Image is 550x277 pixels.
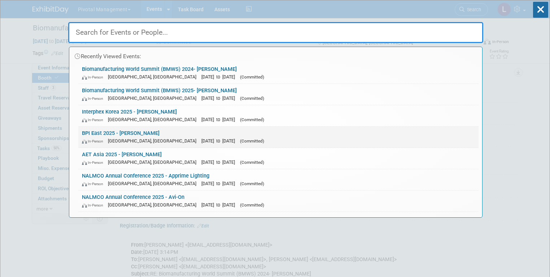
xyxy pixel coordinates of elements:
span: (Committed) [240,138,264,144]
a: AET Asia 2025 - [PERSON_NAME] In-Person [GEOGRAPHIC_DATA], [GEOGRAPHIC_DATA] [DATE] to [DATE] (Co... [78,148,479,169]
span: [DATE] to [DATE] [201,159,239,165]
a: NALMCO Annual Conference 2025 - Avi-On In-Person [GEOGRAPHIC_DATA], [GEOGRAPHIC_DATA] [DATE] to [... [78,191,479,212]
span: [GEOGRAPHIC_DATA], [GEOGRAPHIC_DATA] [108,95,200,101]
span: [GEOGRAPHIC_DATA], [GEOGRAPHIC_DATA] [108,117,200,122]
span: [GEOGRAPHIC_DATA], [GEOGRAPHIC_DATA] [108,181,200,186]
span: (Committed) [240,203,264,208]
span: [GEOGRAPHIC_DATA], [GEOGRAPHIC_DATA] [108,138,200,144]
div: Recently Viewed Events: [73,47,479,63]
span: (Committed) [240,117,264,122]
span: [GEOGRAPHIC_DATA], [GEOGRAPHIC_DATA] [108,159,200,165]
span: [DATE] to [DATE] [201,95,239,101]
a: Interphex Korea 2025 - [PERSON_NAME] In-Person [GEOGRAPHIC_DATA], [GEOGRAPHIC_DATA] [DATE] to [DA... [78,105,479,126]
span: [DATE] to [DATE] [201,74,239,80]
span: In-Person [82,118,106,122]
a: Biomanufacturing World Summit (BMWS) 2024- [PERSON_NAME] In-Person [GEOGRAPHIC_DATA], [GEOGRAPHIC... [78,63,479,84]
span: In-Person [82,203,106,208]
span: In-Person [82,160,106,165]
a: NALMCO Annual Conference 2025 - Apprime Lighting In-Person [GEOGRAPHIC_DATA], [GEOGRAPHIC_DATA] [... [78,169,479,190]
span: (Committed) [240,74,264,80]
span: In-Person [82,182,106,186]
span: [DATE] to [DATE] [201,202,239,208]
input: Search for Events or People... [68,22,483,43]
span: (Committed) [240,96,264,101]
span: [DATE] to [DATE] [201,138,239,144]
span: In-Person [82,96,106,101]
span: [GEOGRAPHIC_DATA], [GEOGRAPHIC_DATA] [108,74,200,80]
span: (Committed) [240,181,264,186]
a: BPI East 2025 - [PERSON_NAME] In-Person [GEOGRAPHIC_DATA], [GEOGRAPHIC_DATA] [DATE] to [DATE] (Co... [78,127,479,148]
span: (Committed) [240,160,264,165]
span: [GEOGRAPHIC_DATA], [GEOGRAPHIC_DATA] [108,202,200,208]
span: [DATE] to [DATE] [201,117,239,122]
span: In-Person [82,139,106,144]
span: [DATE] to [DATE] [201,181,239,186]
a: Biomanufacturing World Summit (BMWS) 2025- [PERSON_NAME] In-Person [GEOGRAPHIC_DATA], [GEOGRAPHIC... [78,84,479,105]
span: In-Person [82,75,106,80]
